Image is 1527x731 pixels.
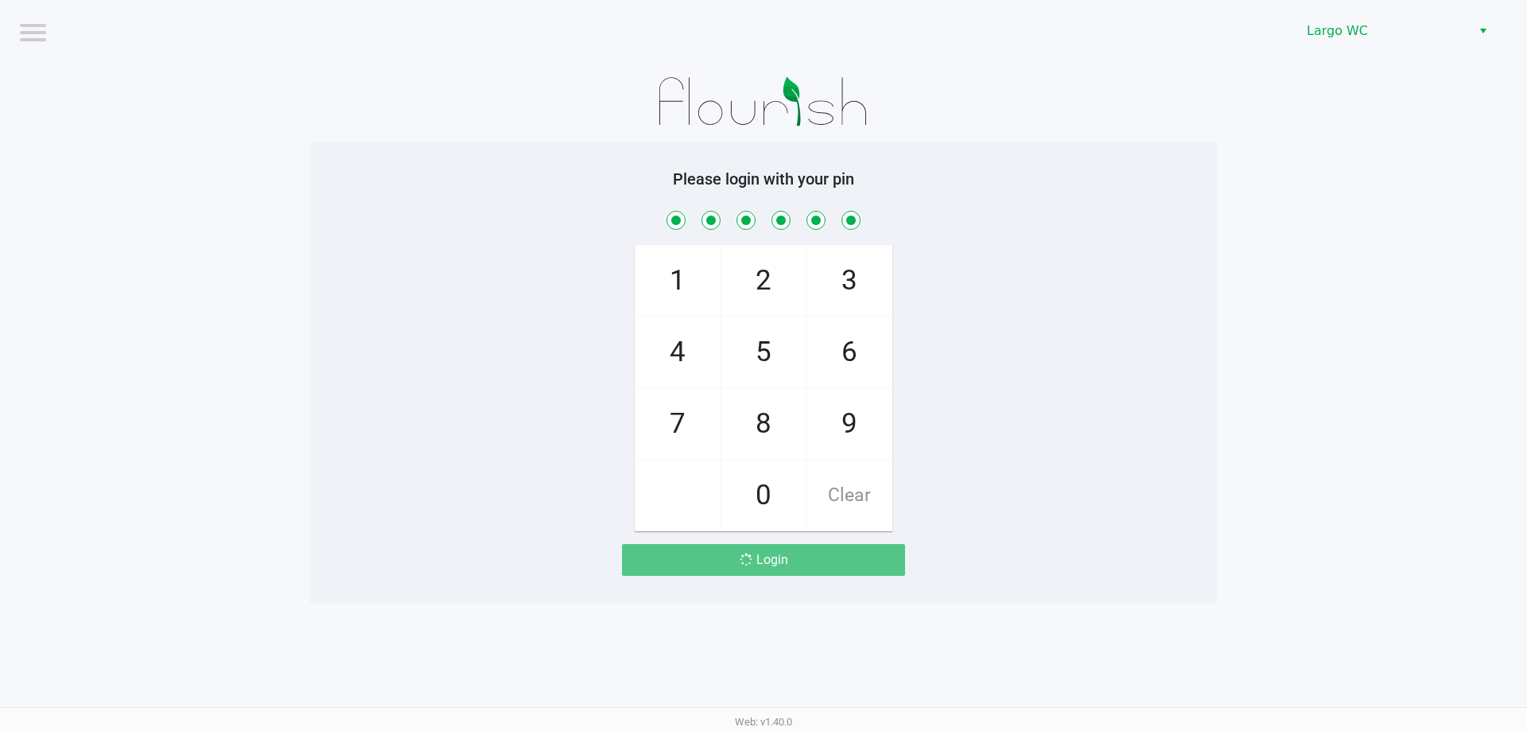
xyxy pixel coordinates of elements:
[807,461,892,531] span: Clear
[1471,17,1494,45] button: Select
[322,169,1205,189] h5: Please login with your pin
[721,317,806,387] span: 5
[635,317,720,387] span: 4
[807,389,892,459] span: 9
[721,389,806,459] span: 8
[721,246,806,316] span: 2
[635,246,720,316] span: 1
[735,716,792,728] span: Web: v1.40.0
[807,317,892,387] span: 6
[721,461,806,531] span: 0
[1307,21,1462,41] span: Largo WC
[807,246,892,316] span: 3
[635,389,720,459] span: 7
